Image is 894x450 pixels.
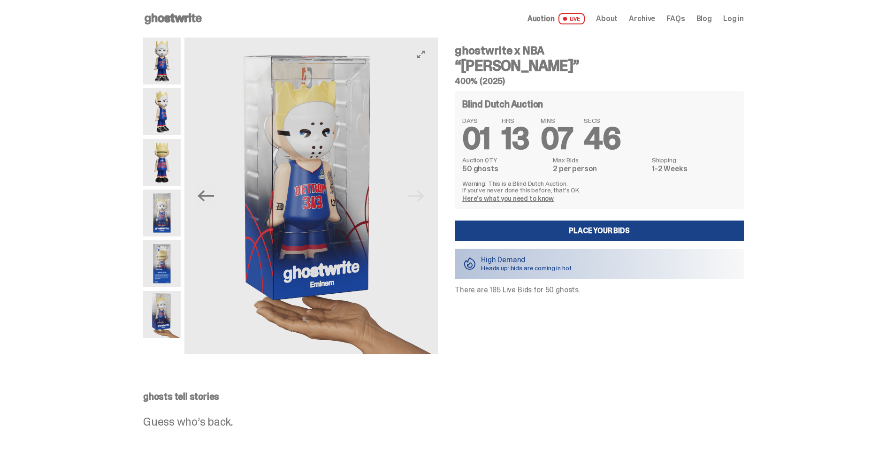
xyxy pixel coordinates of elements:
span: HRS [502,117,529,124]
span: LIVE [558,13,585,24]
h5: 400% (2025) [455,77,744,85]
a: Here's what you need to know [462,194,554,203]
span: SECS [584,117,620,124]
a: Archive [629,15,655,23]
h3: “[PERSON_NAME]” [455,58,744,73]
span: 07 [541,119,573,158]
span: 13 [502,119,529,158]
a: Place your Bids [455,221,744,241]
a: FAQs [666,15,685,23]
dt: Shipping [652,157,736,163]
img: Copy%20of%20Eminem_NBA_400_1.png [143,38,181,84]
img: eminem%20scale.png [143,291,181,338]
span: Auction [527,15,555,23]
p: High Demand [481,256,572,264]
h4: Blind Dutch Auction [462,99,543,109]
span: DAYS [462,117,490,124]
span: 46 [584,119,620,158]
a: About [596,15,618,23]
img: Eminem_NBA_400_12.png [143,190,181,236]
a: Auction LIVE [527,13,585,24]
p: Warning: This is a Blind Dutch Auction. If you’ve never done this before, that’s OK. [462,180,736,193]
img: eminem%20scale.png [184,38,438,354]
p: Heads up: bids are coming in hot [481,265,572,271]
dd: 2 per person [553,165,646,173]
img: Copy%20of%20Eminem_NBA_400_6.png [143,139,181,186]
button: View full-screen [415,49,427,60]
a: Blog [696,15,712,23]
span: 01 [462,119,490,158]
dd: 1-2 Weeks [652,165,736,173]
p: ghosts tell stories [143,392,744,401]
img: Copy%20of%20Eminem_NBA_400_3.png [143,88,181,135]
span: MINS [541,117,573,124]
button: Previous [196,186,216,206]
p: There are 185 Live Bids for 50 ghosts. [455,286,744,294]
img: Eminem_NBA_400_13.png [143,240,181,287]
dd: 50 ghosts [462,165,547,173]
dt: Auction QTY [462,157,547,163]
a: Log in [723,15,744,23]
dt: Max Bids [553,157,646,163]
h4: ghostwrite x NBA [455,45,744,56]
